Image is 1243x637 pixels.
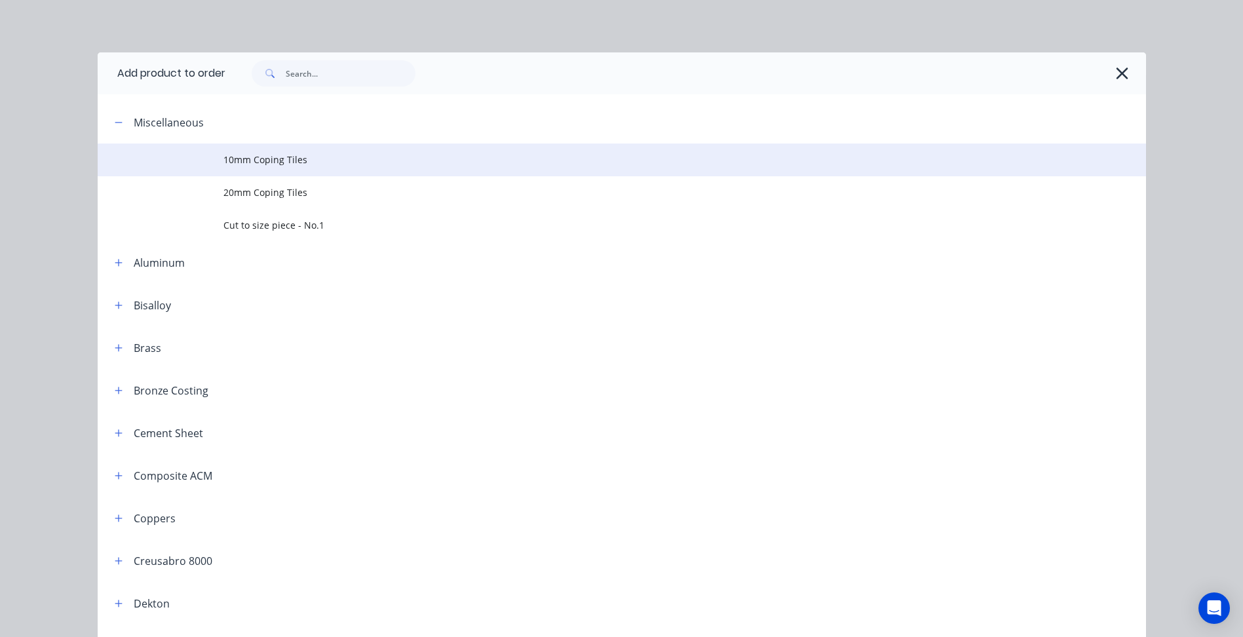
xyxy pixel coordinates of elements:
span: 10mm Coping Tiles [223,153,961,166]
div: Bisalloy [134,298,171,313]
div: Bronze Costing [134,383,208,398]
div: Composite ACM [134,468,212,484]
div: Add product to order [98,52,225,94]
input: Search... [286,60,415,87]
div: Dekton [134,596,170,611]
div: Coppers [134,511,176,526]
span: 20mm Coping Tiles [223,185,961,199]
div: Open Intercom Messenger [1198,592,1230,624]
div: Miscellaneous [134,115,204,130]
div: Brass [134,340,161,356]
div: Creusabro 8000 [134,553,212,569]
div: Cement Sheet [134,425,203,441]
div: Aluminum [134,255,185,271]
span: Cut to size piece - No.1 [223,218,961,232]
